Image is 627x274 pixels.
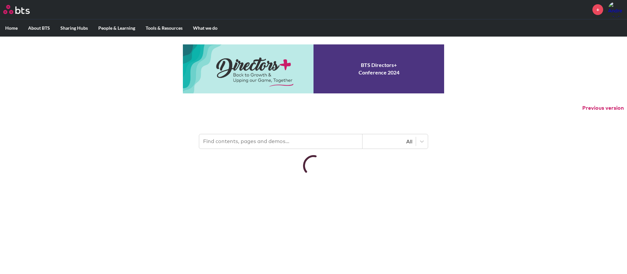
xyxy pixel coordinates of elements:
div: All [366,138,412,145]
a: Profile [608,2,624,17]
img: Andre Ribeiro [608,2,624,17]
a: Conference 2024 [183,44,444,93]
input: Find contents, pages and demos... [199,134,362,149]
a: Go home [3,5,42,14]
label: Sharing Hubs [55,20,93,37]
label: Tools & Resources [140,20,188,37]
label: What we do [188,20,223,37]
a: + [592,4,603,15]
button: Previous version [582,105,624,112]
label: People & Learning [93,20,140,37]
img: BTS Logo [3,5,30,14]
label: About BTS [23,20,55,37]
